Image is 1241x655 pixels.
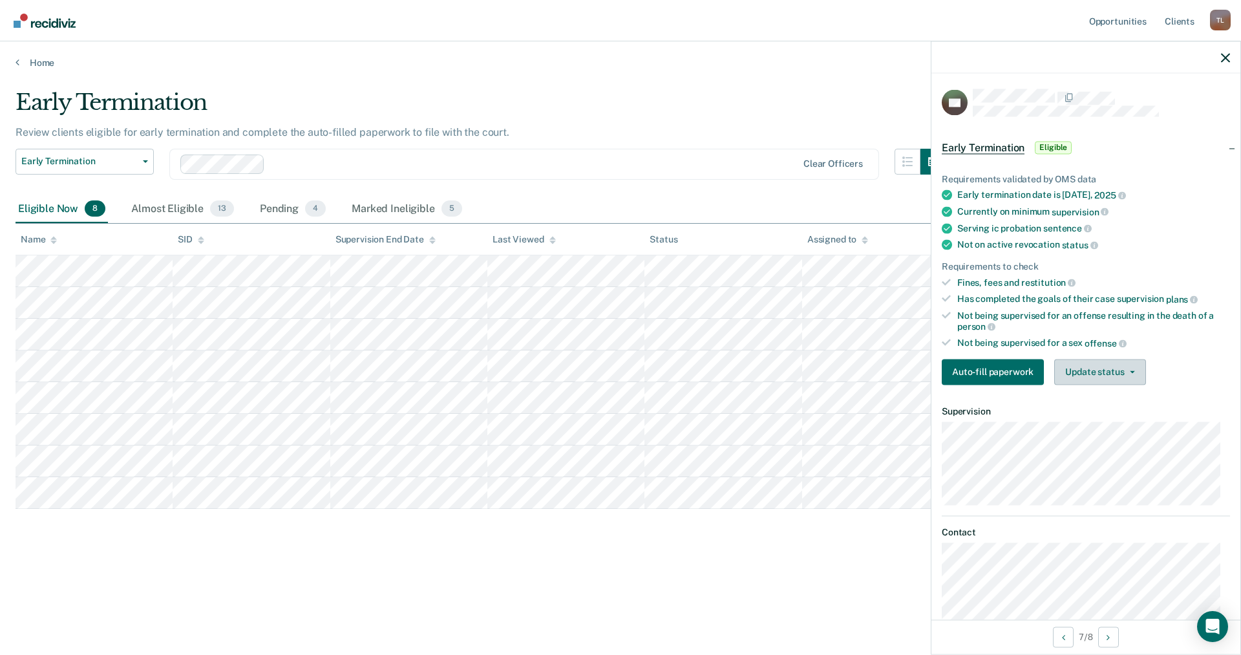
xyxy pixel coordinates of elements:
[957,222,1230,234] div: Serving ic probation
[1043,223,1092,233] span: sentence
[335,234,436,245] div: Supervision End Date
[1094,190,1125,200] span: 2025
[1197,611,1228,642] div: Open Intercom Messenger
[1062,239,1098,250] span: status
[16,57,1225,69] a: Home
[957,206,1230,217] div: Currently on minimum
[957,189,1230,201] div: Early termination date is [DATE],
[931,619,1240,654] div: 7 / 8
[957,294,1230,305] div: Has completed the goals of their case supervision
[178,234,204,245] div: SID
[803,158,863,169] div: Clear officers
[1021,277,1076,288] span: restitution
[957,321,995,332] span: person
[349,195,465,224] div: Marked Ineligible
[942,405,1230,416] dt: Supervision
[1054,359,1145,385] button: Update status
[942,359,1049,385] a: Navigate to form link
[1035,141,1072,154] span: Eligible
[305,200,326,217] span: 4
[21,156,138,167] span: Early Termination
[957,310,1230,332] div: Not being supervised for an offense resulting in the death of a
[441,200,462,217] span: 5
[942,173,1230,184] div: Requirements validated by OMS data
[1053,627,1074,647] button: Previous Opportunity
[650,234,677,245] div: Status
[1210,10,1231,30] button: Profile dropdown button
[14,14,76,28] img: Recidiviz
[493,234,555,245] div: Last Viewed
[1052,206,1108,217] span: supervision
[931,127,1240,168] div: Early TerminationEligible
[210,200,234,217] span: 13
[21,234,57,245] div: Name
[129,195,237,224] div: Almost Eligible
[942,261,1230,272] div: Requirements to check
[16,89,946,126] div: Early Termination
[257,195,328,224] div: Pending
[85,200,105,217] span: 8
[1210,10,1231,30] div: T L
[942,527,1230,538] dt: Contact
[1085,338,1127,348] span: offense
[1098,627,1119,647] button: Next Opportunity
[16,126,509,138] p: Review clients eligible for early termination and complete the auto-filled paperwork to file with...
[16,195,108,224] div: Eligible Now
[957,338,1230,349] div: Not being supervised for a sex
[957,239,1230,251] div: Not on active revocation
[1166,294,1198,304] span: plans
[942,359,1044,385] button: Auto-fill paperwork
[957,277,1230,288] div: Fines, fees and
[807,234,868,245] div: Assigned to
[942,141,1024,154] span: Early Termination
